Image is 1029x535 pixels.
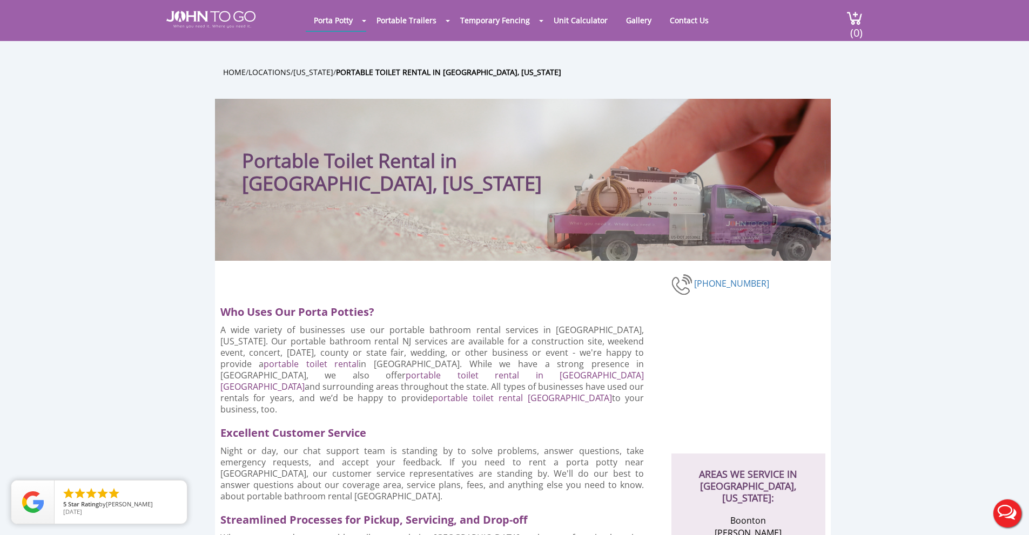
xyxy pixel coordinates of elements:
img: JOHN to go [166,11,255,28]
span: 5 [63,500,66,508]
img: cart a [846,11,863,25]
a: [PHONE_NUMBER] [694,277,769,289]
li:  [62,487,75,500]
a: portable toilet rental [264,358,359,370]
h2: Who Uses Our Porta Potties? [220,300,654,319]
span: Star Rating [68,500,99,508]
p: Night or day, our chat support team is standing by to solve problems, answer questions, take emer... [220,445,644,502]
a: [US_STATE] [293,67,333,77]
h1: Portable Toilet Rental in [GEOGRAPHIC_DATA], [US_STATE] [242,120,590,195]
button: Live Chat [986,492,1029,535]
li:  [85,487,98,500]
a: Unit Calculator [546,10,616,31]
span: (0) [850,17,863,40]
li:  [73,487,86,500]
span: by [63,501,178,509]
a: Contact Us [662,10,717,31]
span: [PERSON_NAME] [106,500,153,508]
li:  [107,487,120,500]
a: Gallery [618,10,660,31]
img: phone-number [671,273,694,296]
li:  [96,487,109,500]
a: Locations [248,67,291,77]
a: Portable toilet rental in [GEOGRAPHIC_DATA], [US_STATE] [336,67,561,77]
p: A wide variety of businesses use our portable bathroom rental services in [GEOGRAPHIC_DATA], [US_... [220,324,644,415]
h2: Streamlined Processes for Pickup, Servicing, and Drop-off [220,507,654,527]
span: [DATE] [63,507,82,516]
h2: Excellent Customer Service [220,421,654,440]
a: Home [223,67,246,77]
a: Portable Trailers [368,10,445,31]
h2: AREAS WE SERVICE IN [GEOGRAPHIC_DATA], [US_STATE]: [682,453,815,504]
li: Boonton [696,514,801,527]
ul: / / / [223,66,839,78]
img: Truck [534,160,825,261]
a: portable toilet rental [GEOGRAPHIC_DATA] [433,392,611,404]
img: Review Rating [22,491,44,513]
a: portable toilet rental in [GEOGRAPHIC_DATA] [GEOGRAPHIC_DATA] [220,369,644,392]
a: Porta Potty [306,10,361,31]
a: Temporary Fencing [452,10,538,31]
